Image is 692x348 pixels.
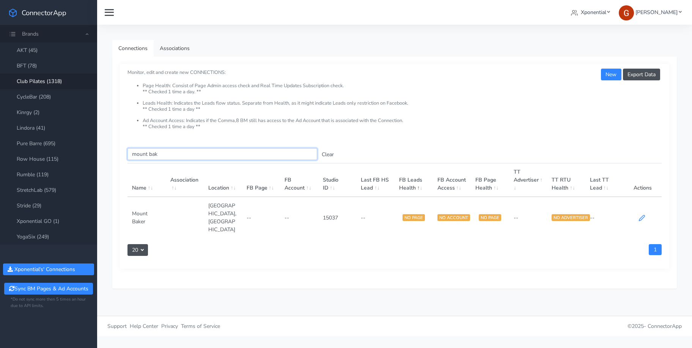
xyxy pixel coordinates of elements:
[648,323,682,330] span: ConnectorApp
[318,163,357,197] th: Studio ID
[318,197,357,238] td: 15037
[280,163,318,197] th: FB Account
[127,63,662,130] small: Monitor, edit and create new CONNECTIONS:
[22,8,66,17] span: ConnectorApp
[161,323,178,330] span: Privacy
[181,323,220,330] span: Terms of Service
[204,197,242,238] td: [GEOGRAPHIC_DATA],[GEOGRAPHIC_DATA]
[568,5,613,19] a: Xponential
[127,148,317,160] input: enter text you want to search
[127,163,166,197] th: Name
[649,244,662,255] a: 1
[280,197,318,238] td: --
[395,163,433,197] th: FB Leads Health
[143,83,662,100] li: Page Health: Consist of Page Admin access check and Real Time Updates Subscription check. ** Chec...
[471,163,509,197] th: FB Page Health
[623,163,662,197] th: Actions
[107,323,127,330] span: Support
[127,197,166,238] td: Mount Baker
[616,5,684,19] a: [PERSON_NAME]
[623,69,660,80] button: Export Data
[317,149,338,160] button: Clear
[154,40,196,57] a: Associations
[242,197,280,238] td: --
[143,100,662,118] li: Leads Health: Indicates the Leads flow status. Separate from Health, as it might indicate Leads o...
[479,214,501,221] span: NO PAGE
[635,9,678,16] span: [PERSON_NAME]
[4,283,93,295] button: Sync BM Pages & Ad Accounts
[433,163,471,197] th: FB Account Access
[242,163,280,197] th: FB Page
[3,263,94,275] button: Xponential's' Connections
[403,214,425,221] span: NO PAGE
[547,163,585,197] th: TT RTU Health
[127,244,148,256] button: 20
[356,163,395,197] th: Last FB HS Lead
[601,69,621,80] button: New
[585,197,624,238] td: --
[585,163,624,197] th: Last TT Lead
[619,5,634,20] img: Greg Clemmons
[356,197,395,238] td: --
[509,197,547,238] td: --
[11,296,86,309] small: *Do not sync more then 5 times an hour due to API limits.
[143,118,662,130] li: Ad Account Access: Indicates if the Comma,8 BM still has access to the Ad Account that is associa...
[581,9,606,16] span: Xponential
[400,322,682,330] p: © 2025 -
[22,30,39,38] span: Brands
[437,214,470,221] span: NO ACCOUNT
[552,214,590,221] span: NO ADVERTISER
[130,323,158,330] span: Help Center
[112,40,154,57] a: Connections
[204,163,242,197] th: Location
[509,163,547,197] th: TT Advertiser
[166,163,204,197] th: Association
